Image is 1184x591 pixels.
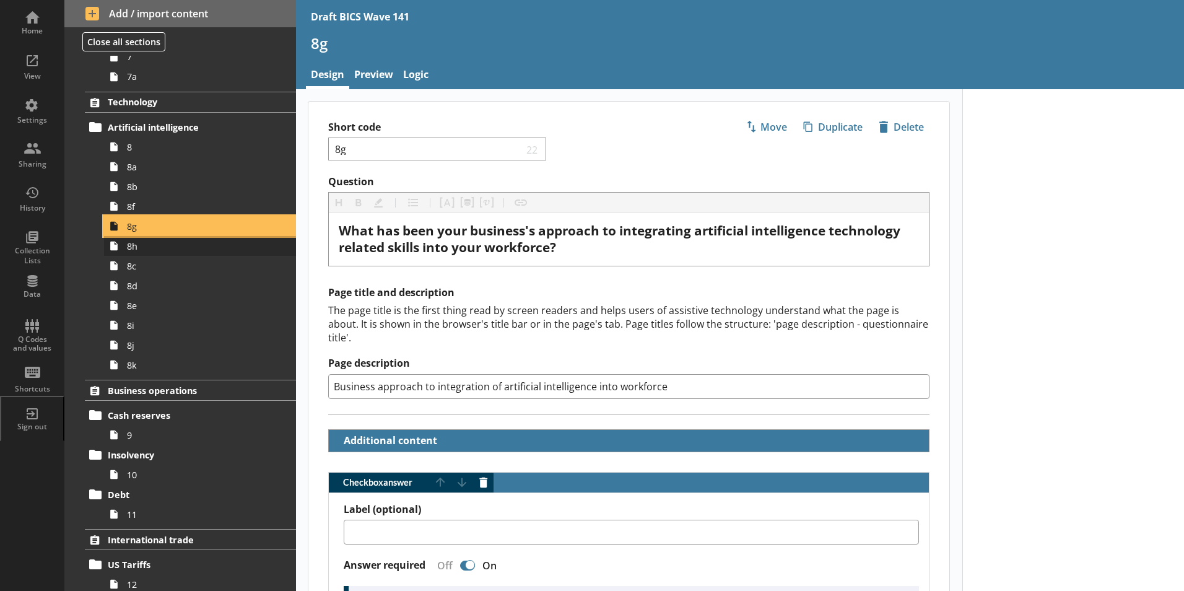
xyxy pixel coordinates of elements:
span: 8a [127,161,264,173]
span: What has been your business's approach to integrating artificial intelligence technology related ... [339,222,903,256]
div: Home [11,26,54,36]
div: History [11,203,54,213]
li: Cash reserves9 [90,405,296,445]
a: 11 [104,504,296,524]
span: Artificial intelligence [108,121,259,133]
button: Delete answer [474,473,494,492]
label: Short code [328,121,629,134]
button: Additional content [334,430,440,452]
span: 9 [127,429,264,441]
button: Delete [873,116,929,138]
h2: Page title and description [328,286,929,299]
span: 8g [127,221,264,232]
a: Logic [398,63,433,89]
a: Artificial intelligence [85,117,296,137]
span: 11 [127,509,264,520]
a: US Tariffs [85,554,296,574]
span: Duplicate [798,117,868,137]
span: 12 [127,579,264,590]
span: 8k [127,359,264,371]
a: 8i [104,315,296,335]
a: 8a [104,157,296,177]
label: Answer required [344,559,425,572]
div: Shortcuts [11,384,54,394]
label: Question [328,175,929,188]
a: 8e [104,295,296,315]
span: Insolvency [108,449,259,461]
span: Delete [874,117,929,137]
span: Business operations [108,385,259,396]
a: 8k [104,355,296,375]
li: Weather impact77a [90,27,296,87]
a: Cash reserves [85,405,296,425]
div: On [477,559,507,572]
span: 7 [127,51,264,63]
a: 8d [104,276,296,295]
a: International trade [85,529,296,550]
span: Technology [108,96,259,108]
h1: 8g [311,33,1169,53]
a: Debt [85,484,296,504]
span: 10 [127,469,264,481]
span: 8b [127,181,264,193]
a: Technology [85,92,296,113]
span: 8e [127,300,264,312]
span: 8h [127,240,264,252]
div: The page title is the first thing read by screen readers and helps users of assistive technology ... [328,304,929,344]
a: 8j [104,335,296,355]
a: 8 [104,137,296,157]
span: International trade [108,534,259,546]
a: 8f [104,196,296,216]
span: Move [741,117,792,137]
li: TechnologyArtificial intelligence88a8b8f8g8h8c8d8e8i8j8k [64,92,296,375]
div: Data [11,289,54,299]
li: Debt11 [90,484,296,524]
a: 10 [104,465,296,484]
button: Close all sections [82,32,165,51]
div: Collection Lists [11,246,54,265]
a: 8g [104,216,296,236]
span: 8j [127,339,264,351]
label: Page description [328,357,929,370]
a: Preview [349,63,398,89]
span: Add / import content [85,7,276,20]
div: Sign out [11,422,54,432]
div: Question [339,222,919,256]
div: Settings [11,115,54,125]
span: 8c [127,260,264,272]
a: Insolvency [85,445,296,465]
a: 7a [104,67,296,87]
span: 8f [127,201,264,212]
span: Cash reserves [108,409,259,421]
a: 9 [104,425,296,445]
span: 7a [127,71,264,82]
div: Sharing [11,159,54,169]
span: 8i [127,320,264,331]
a: 8b [104,177,296,196]
span: 8 [127,141,264,153]
span: Checkbox answer [329,478,430,487]
a: 8c [104,256,296,276]
span: US Tariffs [108,559,259,571]
div: View [11,71,54,81]
a: 8h [104,236,296,256]
div: Draft BICS Wave 141 [311,10,409,24]
a: Business operations [85,380,296,401]
span: Debt [108,489,259,501]
a: 7 [104,47,296,67]
span: 8d [127,280,264,292]
div: Q Codes and values [11,335,54,353]
li: Artificial intelligence88a8b8f8g8h8c8d8e8i8j8k [90,117,296,375]
div: Off [427,559,458,572]
label: Label (optional) [344,503,919,516]
button: Move [740,116,793,138]
button: Duplicate [798,116,868,138]
a: Design [306,63,349,89]
li: Insolvency10 [90,445,296,484]
span: 22 [524,143,541,155]
li: Business operationsCash reserves9Insolvency10Debt11 [64,380,296,524]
